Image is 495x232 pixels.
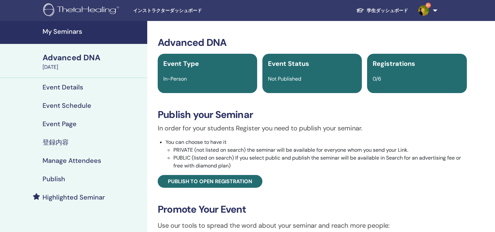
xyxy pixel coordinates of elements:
li: PRIVATE (not listed on search) the seminar will be available for everyone whom you send your Link. [173,146,467,154]
a: Publish to open registration [158,175,262,188]
span: Publish to open registration [168,178,252,185]
h4: Event Schedule [43,102,91,109]
span: 0/6 [373,75,381,82]
img: logo.png [43,3,121,18]
font: You can choose to have it [166,139,226,145]
span: インストラクターダッシュボード [133,7,231,14]
h4: Manage Attendees [43,157,101,164]
div: [DATE] [43,63,143,71]
p: Use our tools to spread the word about your seminar and reach more people: [158,221,467,230]
span: Registrations [373,59,415,68]
h3: Publish your Seminar [158,109,467,121]
h4: Highlighted Seminar [43,193,105,201]
img: default.jpg [418,5,429,16]
span: Not Published [268,75,301,82]
h4: Event Details [43,83,83,91]
h3: Advanced DNA [158,37,467,48]
li: PUBLIC (listed on search) If you select public and publish the seminar will be available in Searc... [173,154,467,170]
a: Advanced DNA[DATE] [39,52,147,71]
h3: Promote Your Event [158,203,467,215]
span: Event Status [268,59,309,68]
span: In-Person [163,75,187,82]
h4: Event Page [43,120,77,128]
h4: 登録内容 [43,138,69,146]
span: 9+ [426,3,431,8]
font: 学生ダッシュボード [367,8,408,13]
a: 学生ダッシュボード [351,5,413,17]
h4: Publish [43,175,65,183]
img: graduation-cap-white.svg [356,8,364,13]
p: In order for your students Register you need to publish your seminar. [158,123,467,133]
h4: My Seminars [43,28,143,35]
div: Advanced DNA [43,52,143,63]
span: Event Type [163,59,199,68]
